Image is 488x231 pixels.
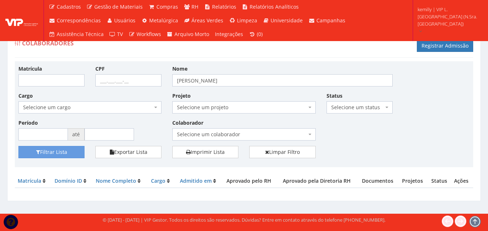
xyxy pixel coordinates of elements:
span: Campanhas [316,17,345,24]
span: Cadastros [57,3,81,10]
span: Assistência Técnica [57,31,104,37]
span: Selecione um projeto [177,104,306,111]
label: Status [327,92,342,99]
span: Selecione um cargo [23,104,152,111]
span: Metalúrgica [149,17,178,24]
th: Status [427,174,451,188]
input: ___.___.___-__ [95,74,161,86]
div: © [DATE] - [DATE] | VIP Gestor. Todos os direitos são reservados. Dúvidas? Entre em contato atrav... [103,217,385,223]
a: Correspondências [46,14,104,27]
span: Universidade [271,17,303,24]
a: Integrações [212,27,246,41]
span: TV [117,31,123,37]
a: Admitido em [180,177,212,184]
span: Selecione um projeto [172,101,315,114]
a: (0) [246,27,265,41]
span: Correspondências [57,17,101,24]
span: Integrações [215,31,243,37]
a: TV [107,27,126,41]
a: Assistência Técnica [46,27,107,41]
th: Ações [451,174,473,188]
a: Campanhas [306,14,348,27]
span: Workflows [137,31,161,37]
a: Arquivo Morto [164,27,212,41]
span: até [68,128,85,141]
a: Imprimir Lista [172,146,238,158]
label: Colaborador [172,119,203,126]
span: Relatórios Analíticos [250,3,299,10]
span: Selecione um status [331,104,384,111]
label: Nome [172,65,187,72]
span: Selecione um colaborador [172,128,315,141]
span: Relatórios [212,3,236,10]
a: Universidade [260,14,306,27]
span: Áreas Verdes [191,17,223,24]
th: Aprovado pela Diretoria RH [276,174,357,188]
th: Documentos [357,174,398,188]
button: Exportar Lista [95,146,161,158]
span: Selecione um status [327,101,393,114]
a: Usuários [104,14,139,27]
span: Colaboradores [22,39,74,47]
span: Arquivo Morto [174,31,209,37]
span: kemilly | VIP L. [GEOGRAPHIC_DATA] (N.Sra. [GEOGRAPHIC_DATA]) [418,6,479,27]
img: logo [5,15,38,26]
a: Workflows [126,27,164,41]
a: Limpar Filtro [249,146,315,158]
a: Nome Completo [96,177,136,184]
a: Áreas Verdes [181,14,226,27]
span: Limpeza [237,17,257,24]
label: Matrícula [18,65,42,72]
a: Metalúrgica [138,14,181,27]
span: (0) [257,31,263,37]
span: Selecione um colaborador [177,131,306,138]
label: CPF [95,65,105,72]
a: Limpeza [226,14,260,27]
label: Projeto [172,92,191,99]
button: Filtrar Lista [18,146,85,158]
a: Matrícula [18,177,41,184]
th: Projetos [398,174,427,188]
span: RH [191,3,198,10]
span: Usuários [114,17,135,24]
span: Compras [156,3,178,10]
span: Selecione um cargo [18,101,161,114]
a: Cargo [151,177,165,184]
th: Aprovado pelo RH [221,174,276,188]
a: Registrar Admissão [417,40,473,52]
label: Cargo [18,92,33,99]
span: Gestão de Materiais [94,3,143,10]
a: Domínio ID [55,177,82,184]
label: Período [18,119,38,126]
